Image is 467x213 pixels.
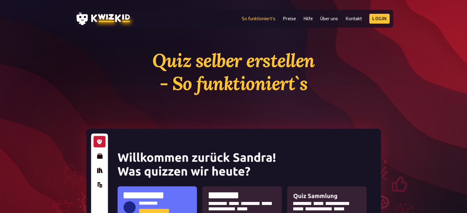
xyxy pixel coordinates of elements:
[303,16,313,21] a: Hilfe
[369,14,390,24] a: Login
[345,16,362,21] a: Kontakt
[86,49,381,95] h1: Quiz selber erstellen - So funktioniert`s
[242,16,275,21] a: So funktioniert's
[320,16,338,21] a: Über uns
[283,16,296,21] a: Preise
